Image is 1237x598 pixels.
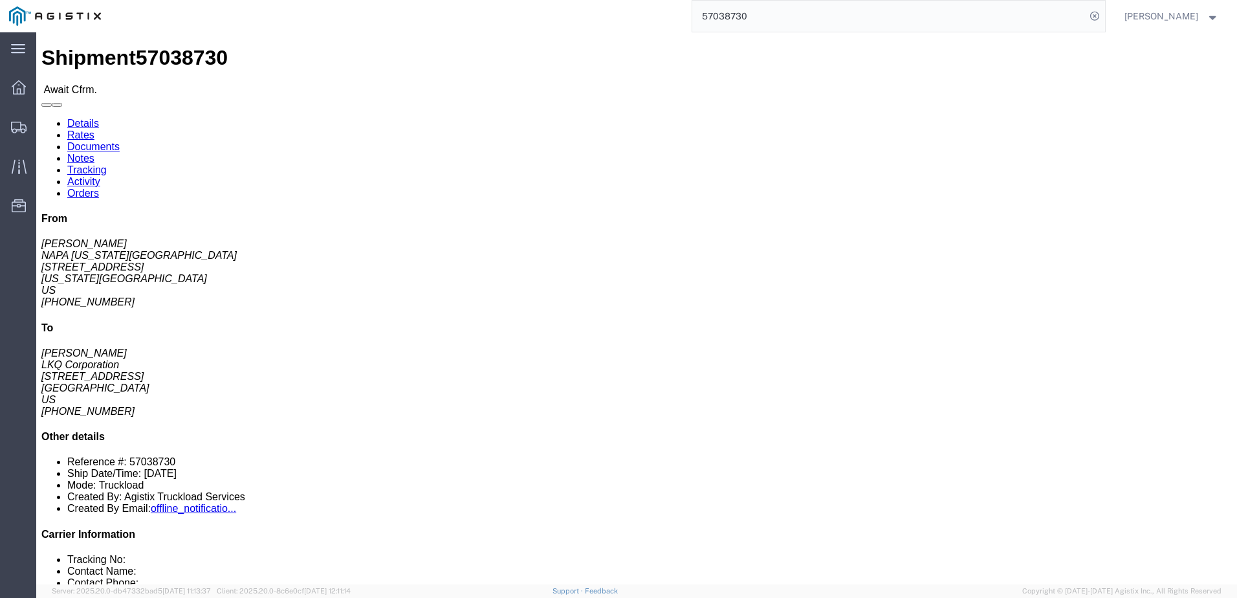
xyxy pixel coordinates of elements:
[1124,8,1220,24] button: [PERSON_NAME]
[1124,9,1198,23] span: Nathan Seeley
[162,587,211,595] span: [DATE] 11:13:37
[1022,586,1221,597] span: Copyright © [DATE]-[DATE] Agistix Inc., All Rights Reserved
[692,1,1086,32] input: Search for shipment number, reference number
[52,587,211,595] span: Server: 2025.20.0-db47332bad5
[9,6,101,26] img: logo
[304,587,351,595] span: [DATE] 12:11:14
[36,32,1237,584] iframe: FS Legacy Container
[217,587,351,595] span: Client: 2025.20.0-8c6e0cf
[553,587,585,595] a: Support
[585,587,618,595] a: Feedback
